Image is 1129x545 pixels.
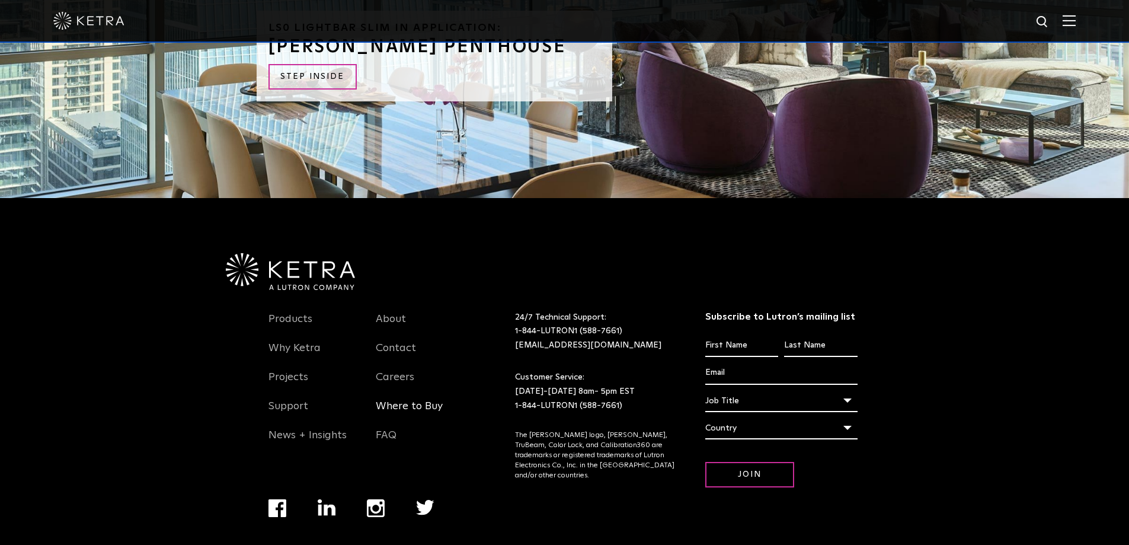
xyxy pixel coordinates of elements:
a: News + Insights [268,429,347,456]
a: Products [268,313,312,340]
input: Last Name [784,334,857,357]
img: search icon [1035,15,1050,30]
img: Ketra-aLutronCo_White_RGB [226,253,355,290]
a: Where to Buy [376,400,443,427]
a: About [376,313,406,340]
a: Projects [268,371,308,398]
img: Hamburger%20Nav.svg [1063,15,1076,26]
img: instagram [367,499,385,517]
div: Country [705,417,858,439]
p: Customer Service: [DATE]-[DATE] 8am- 5pm EST [515,371,676,413]
a: FAQ [376,429,396,456]
a: Why Ketra [268,342,321,369]
p: The [PERSON_NAME] logo, [PERSON_NAME], TruBeam, Color Lock, and Calibration360 are trademarks or ... [515,431,676,480]
a: 1-844-LUTRON1 (588-7661) [515,401,622,410]
h3: [PERSON_NAME] PENTHOUSE [268,38,600,56]
img: twitter [416,500,434,515]
a: [EMAIL_ADDRESS][DOMAIN_NAME] [515,341,661,349]
p: 24/7 Technical Support: [515,311,676,353]
a: Support [268,400,308,427]
div: Navigation Menu [376,311,466,456]
input: Email [705,362,858,384]
a: 1-844-LUTRON1 (588-7661) [515,327,622,335]
a: Careers [376,371,414,398]
a: STEP INSIDE [268,64,357,90]
input: Join [705,462,794,487]
div: Job Title [705,390,858,412]
h3: Subscribe to Lutron’s mailing list [705,311,858,323]
a: Contact [376,342,416,369]
img: facebook [268,499,286,517]
img: linkedin [318,499,336,516]
div: Navigation Menu [268,311,359,456]
img: ketra-logo-2019-white [53,12,124,30]
input: First Name [705,334,778,357]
